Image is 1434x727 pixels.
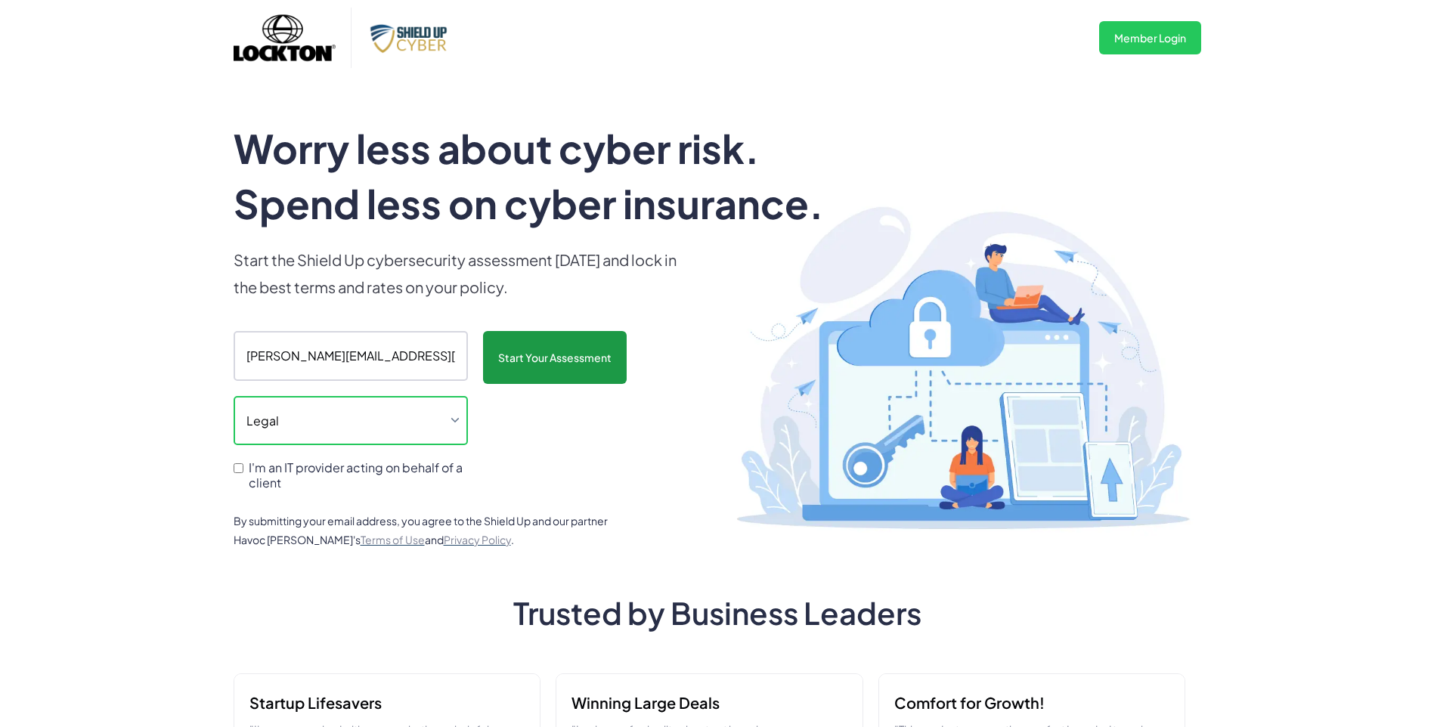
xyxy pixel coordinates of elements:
[249,460,468,489] span: I'm an IT provider acting on behalf of a client
[234,331,468,381] input: Enter your company email
[234,331,627,493] form: scanform
[483,331,627,384] input: Start Your Assessment
[234,246,687,301] p: Start the Shield Up cybersecurity assessment [DATE] and lock in the best terms and rates on your ...
[234,463,243,473] input: I'm an IT provider acting on behalf of a client
[444,533,511,546] a: Privacy Policy
[234,121,863,231] h1: Worry less about cyber risk. Spend less on cyber insurance.
[894,689,1045,716] h3: Comfort for Growth!
[367,21,457,55] img: Shield Up Cyber Logo
[249,689,382,716] h3: Startup Lifesavers
[286,595,1148,631] h2: Trusted by Business Leaders
[234,4,336,72] img: Lockton
[1099,21,1201,54] a: Member Login
[234,512,627,549] div: By submitting your email address, you agree to the Shield Up and our partner Havoc [PERSON_NAME]'...
[571,689,720,716] h3: Winning Large Deals
[361,533,425,546] a: Terms of Use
